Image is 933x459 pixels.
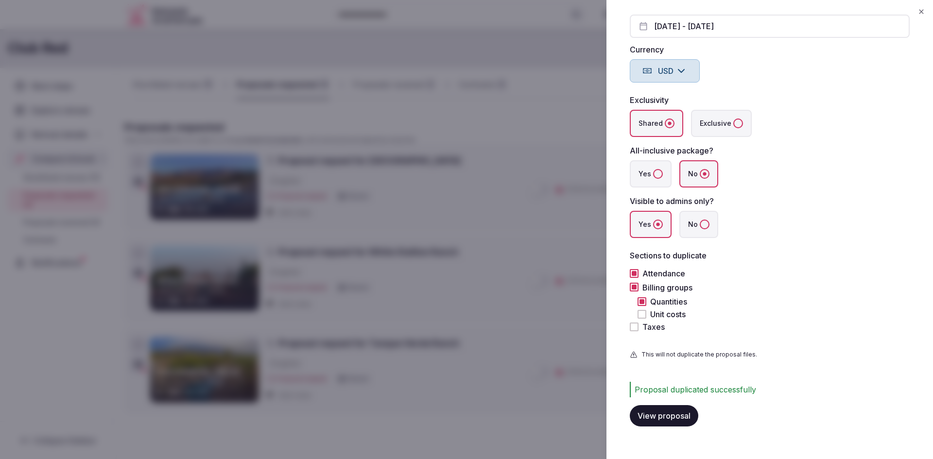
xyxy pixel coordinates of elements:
button: View proposal [630,405,698,426]
label: Billing groups [642,283,692,292]
button: No [700,169,709,179]
label: Attendance [642,270,685,277]
label: Exclusive [691,110,752,137]
button: No [700,220,709,229]
button: USD [630,59,700,83]
label: Unit costs [650,310,686,318]
p: This will not duplicate the proposal files. [641,351,757,359]
button: Yes [653,169,663,179]
label: Currency [630,46,910,53]
label: No [679,160,718,187]
div: Proposal duplicated successfully [635,384,910,395]
a: View proposal [638,411,691,421]
label: No [679,211,718,238]
label: Taxes [642,323,665,331]
h3: Sections to duplicate [630,250,910,261]
button: Exclusive [733,119,743,128]
label: Shared [630,110,683,137]
label: Quantities [650,298,687,306]
label: Yes [630,211,672,238]
button: Yes [653,220,663,229]
label: Yes [630,160,672,187]
label: All-inclusive package? [630,146,713,155]
label: Exclusivity [630,95,669,105]
button: Shared [665,119,674,128]
button: [DATE] - [DATE] [630,15,910,38]
label: Visible to admins only? [630,196,714,206]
